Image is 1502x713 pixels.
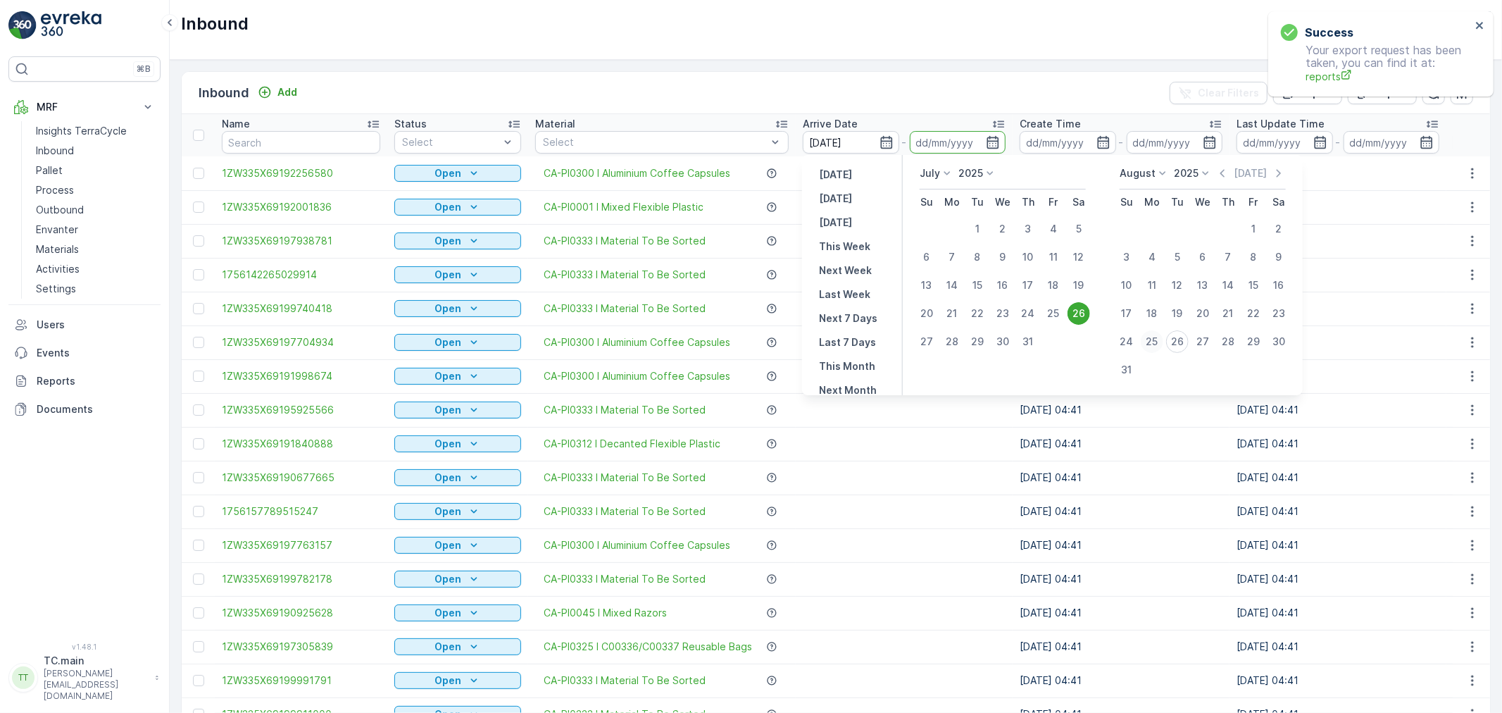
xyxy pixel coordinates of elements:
input: dd/mm/yyyy [1344,131,1440,154]
span: CA-PI0300 I Aluminium Coffee Capsules [544,369,730,383]
span: CA-PI0300 I Aluminium Coffee Capsules [544,335,730,349]
div: 5 [1166,246,1189,268]
p: Select [543,135,767,149]
td: [DATE] 04:41 [1229,461,1446,495]
p: Add [277,85,297,99]
p: Next Week [819,263,872,278]
a: CA-PI0333 I Material To Be Sorted [544,572,706,586]
button: Next 7 Days [813,310,883,327]
button: Next Week [813,262,877,279]
div: 27 [915,330,938,353]
th: Sunday [914,190,939,215]
a: CA-PI0333 I Material To Be Sorted [544,504,706,519]
td: [DATE] 04:41 [1013,495,1229,528]
a: Inbound [30,141,161,161]
div: 6 [1191,246,1214,268]
a: 1ZW335X69192001836 [222,200,380,214]
p: July [920,166,940,180]
p: Outbound [36,203,84,217]
div: 23 [991,302,1014,325]
td: [DATE] 04:41 [1013,596,1229,630]
div: 26 [1068,302,1090,325]
div: Toggle Row Selected [193,269,204,280]
p: Events [37,346,155,360]
p: This Week [819,240,870,254]
div: 21 [941,302,963,325]
button: MRF [8,93,161,121]
div: 13 [1191,274,1214,297]
p: Documents [37,402,155,416]
a: CA-PI0333 I Material To Be Sorted [544,471,706,485]
p: Reports [37,374,155,388]
p: 2025 [958,166,983,180]
span: CA-PI0312 I Decanted Flexible Plastic [544,437,720,451]
button: Clear Filters [1170,82,1268,104]
div: 2 [1268,218,1290,240]
div: 22 [966,302,989,325]
a: Activities [30,259,161,279]
a: CA-PI0045 I Mixed Razors [544,606,667,620]
img: logo_light-DOdMpM7g.png [41,11,101,39]
button: Open [394,571,521,588]
div: 20 [915,302,938,325]
th: Tuesday [1165,190,1190,215]
div: Toggle Row Selected [193,641,204,652]
a: CA-PI0333 I Material To Be Sorted [544,234,706,248]
div: Toggle Row Selected [193,337,204,348]
p: Open [434,504,461,519]
p: Inbound [199,83,249,103]
p: Create Time [1020,117,1081,131]
button: Tomorrow [813,214,858,231]
a: 1ZW335X69199740418 [222,302,380,316]
p: Envanter [36,223,78,237]
span: 1756157789515247 [222,504,380,519]
div: 14 [941,274,963,297]
td: [DATE] 04:41 [1229,190,1446,224]
a: CA-PI0333 I Material To Be Sorted [544,268,706,282]
div: 14 [1217,274,1239,297]
span: CA-PI0333 I Material To Be Sorted [544,403,706,417]
div: 12 [1166,274,1189,297]
p: Settings [36,282,76,296]
div: Toggle Row Selected [193,303,204,314]
p: This Month [819,359,875,373]
p: Open [434,166,461,180]
button: Last 7 Days [813,334,882,351]
div: 6 [915,246,938,268]
p: Open [434,403,461,417]
button: Open [394,165,521,182]
span: 1ZW335X69191998674 [222,369,380,383]
input: dd/mm/yyyy [803,131,899,154]
p: Select [402,135,499,149]
p: Open [434,437,461,451]
button: Open [394,232,521,249]
a: 1ZW335X69197763157 [222,538,380,552]
p: Open [434,471,461,485]
div: Toggle Row Selected [193,540,204,551]
button: TTTC.main[PERSON_NAME][EMAIL_ADDRESS][DOMAIN_NAME] [8,654,161,702]
td: [DATE] 04:41 [1229,630,1446,664]
div: 8 [966,246,989,268]
a: Envanter [30,220,161,240]
td: [DATE] 04:41 [1229,224,1446,258]
button: Open [394,300,521,317]
a: CA-PI0300 I Aluminium Coffee Capsules [544,166,730,180]
a: Events [8,339,161,367]
h3: Success [1305,24,1353,41]
a: 1ZW335X69192256580 [222,166,380,180]
p: Open [434,234,461,248]
div: 8 [1242,246,1265,268]
div: 17 [1017,274,1039,297]
p: Name [222,117,250,131]
span: reports [1306,69,1471,84]
p: Last Week [819,287,870,302]
td: [DATE] 04:41 [1229,156,1446,190]
div: Toggle Row Selected [193,235,204,247]
button: Open [394,469,521,486]
div: 3 [1115,246,1138,268]
p: Arrive Date [803,117,858,131]
div: 1 [966,218,989,240]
